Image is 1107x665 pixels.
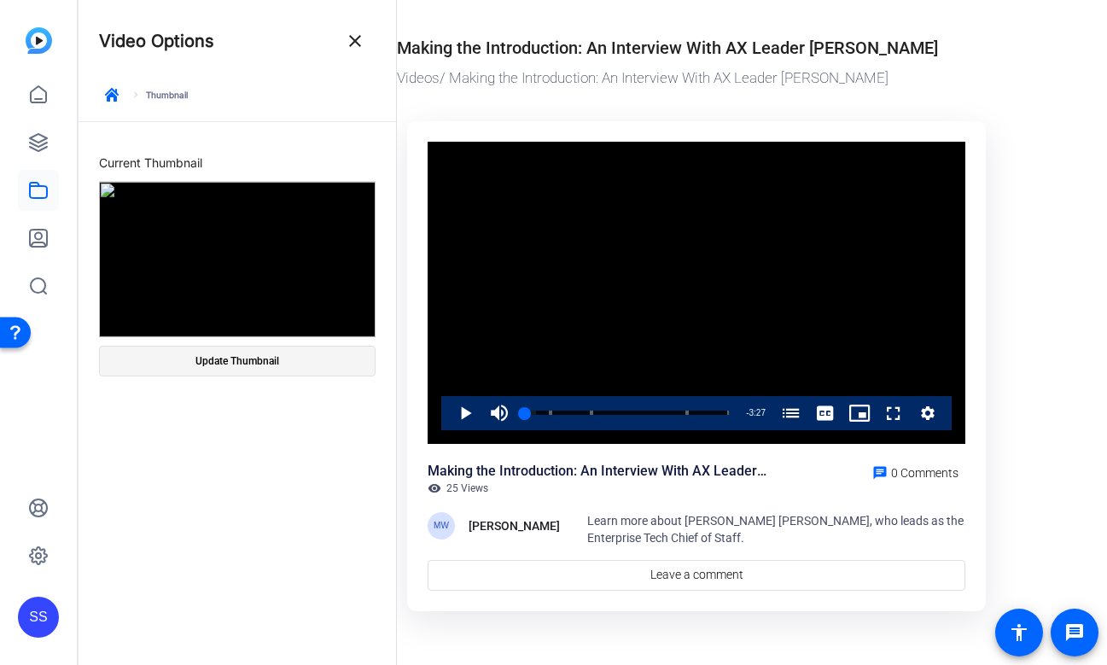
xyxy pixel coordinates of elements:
div: Progress Bar [525,411,729,415]
button: Fullscreen [877,396,911,430]
button: Mute [482,396,516,430]
span: 0 Comments [891,466,958,480]
div: Making the Introduction: An Interview With AX Leader [PERSON_NAME] [397,35,938,61]
mat-icon: visibility [428,481,441,495]
img: blue-gradient.svg [26,27,52,54]
button: Captions [808,396,842,430]
span: Leave a comment [650,566,743,584]
div: Video Player [428,142,965,444]
button: Picture-in-Picture [842,396,877,430]
a: 0 Comments [865,461,965,481]
mat-icon: message [1064,622,1085,643]
img: abc54c23-f8cb-43fb-a967-fefa4fc598fc.png [99,182,376,337]
div: Current Thumbnail [99,153,376,182]
span: Update Thumbnail [195,354,279,368]
span: Learn more about [PERSON_NAME] [PERSON_NAME], who leads as the Enterprise Tech Chief of Staff. [587,514,964,545]
span: 3:27 [749,408,766,417]
mat-icon: close [345,31,365,51]
a: Leave a comment [428,560,965,591]
mat-icon: accessibility [1009,622,1029,643]
div: MW [428,512,455,540]
div: [PERSON_NAME] [469,516,560,536]
span: - [746,408,749,417]
button: Chapters [774,396,808,430]
button: Update Thumbnail [99,346,376,376]
div: Making the Introduction: An Interview With AX Leader [PERSON_NAME] [428,461,769,481]
span: 25 Views [446,481,488,495]
div: / Making the Introduction: An Interview With AX Leader [PERSON_NAME] [397,67,988,90]
h4: Video Options [99,31,214,51]
mat-icon: chat [872,465,888,481]
button: Play [448,396,482,430]
div: SS [18,597,59,638]
a: Videos [397,69,440,86]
